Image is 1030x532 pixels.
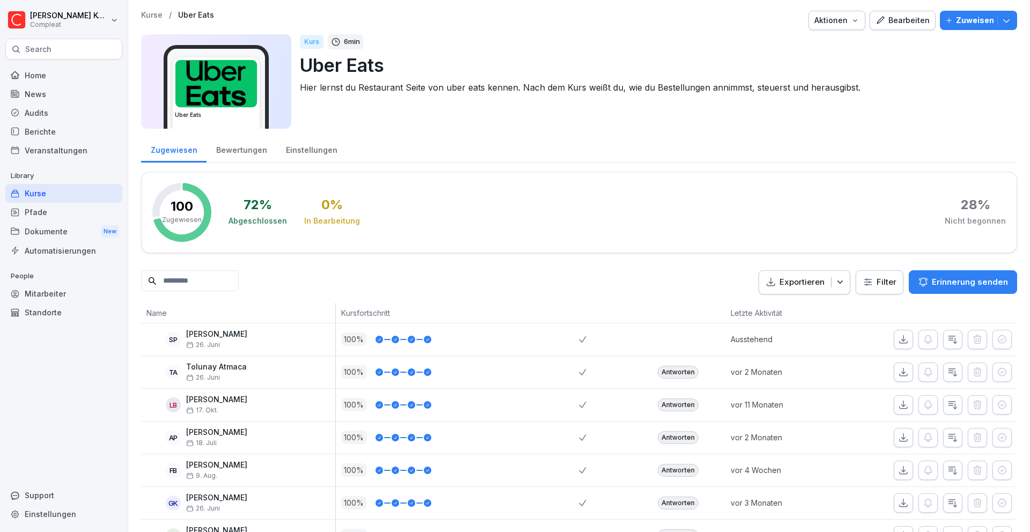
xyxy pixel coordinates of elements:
[229,216,287,226] div: Abgeschlossen
[186,341,220,349] span: 26. Juni
[5,141,122,160] a: Veranstaltungen
[658,497,698,509] div: Antworten
[341,332,367,346] p: 100 %
[30,21,108,28] p: Compleat
[186,461,247,470] p: [PERSON_NAME]
[932,276,1008,288] p: Erinnerung senden
[304,216,360,226] div: In Bearbeitung
[5,184,122,203] a: Kurse
[186,330,247,339] p: [PERSON_NAME]
[341,496,367,509] p: 100 %
[5,221,122,241] a: DokumenteNew
[341,365,367,379] p: 100 %
[186,428,247,437] p: [PERSON_NAME]
[5,486,122,505] div: Support
[731,464,847,476] p: vor 4 Wochen
[658,398,698,411] div: Antworten
[186,395,247,404] p: [PERSON_NAME]
[5,241,122,260] a: Automatisierungen
[856,271,903,294] button: Filter
[731,497,847,508] p: vor 3 Monaten
[186,472,217,479] span: 9. Aug.
[166,397,181,412] div: LB
[341,431,367,444] p: 100 %
[166,365,181,380] div: TA
[276,135,347,162] a: Einstellungen
[945,216,1006,226] div: Nicht begonnen
[863,277,896,287] div: Filter
[658,431,698,444] div: Antworten
[244,198,272,211] div: 72 %
[909,270,1017,294] button: Erinnerung senden
[876,14,930,26] div: Bearbeiten
[870,11,936,30] a: Bearbeiten
[175,60,257,107] img: c1q9yz7v4rwsx4s3law0f8jr.png
[341,463,367,477] p: 100 %
[207,135,276,162] a: Bewertungen
[5,104,122,122] a: Audits
[5,122,122,141] a: Berichte
[808,11,865,30] button: Aktionen
[731,432,847,443] p: vor 2 Monaten
[956,14,994,26] p: Zuweisen
[141,135,207,162] a: Zugewiesen
[5,284,122,303] a: Mitarbeiter
[186,363,247,372] p: Tolunay Atmaca
[186,374,220,381] span: 26. Juni
[166,430,181,445] div: AP
[344,36,360,47] p: 6 min
[5,167,122,184] p: Library
[141,11,163,20] a: Kurse
[186,407,218,414] span: 17. Okt.
[779,276,825,289] p: Exportieren
[186,493,247,503] p: [PERSON_NAME]
[341,398,367,411] p: 100 %
[321,198,343,211] div: 0 %
[759,270,850,294] button: Exportieren
[341,307,574,319] p: Kursfortschritt
[25,44,51,55] p: Search
[300,81,1009,94] p: Hier lernst du Restaurant Seite von uber eats kennen. Nach dem Kurs weißt du, wie du Bestellungen...
[166,332,181,347] div: SP
[101,225,119,238] div: New
[731,307,842,319] p: Letzte Aktivität
[5,303,122,322] a: Standorte
[5,505,122,523] a: Einstellungen
[166,496,181,511] div: GK
[731,366,847,378] p: vor 2 Monaten
[30,11,108,20] p: [PERSON_NAME] Kohler
[5,203,122,221] a: Pfade
[731,334,847,345] p: Ausstehend
[961,198,990,211] div: 28 %
[300,51,1009,79] p: Uber Eats
[5,221,122,241] div: Dokumente
[731,399,847,410] p: vor 11 Monaten
[186,505,220,512] span: 26. Juni
[300,35,323,49] div: Kurs
[186,439,217,447] span: 18. Juli
[940,11,1017,30] button: Zuweisen
[175,111,257,119] h3: Uber Eats
[178,11,214,20] a: Uber Eats
[169,11,172,20] p: /
[5,66,122,85] a: Home
[5,85,122,104] a: News
[814,14,859,26] div: Aktionen
[171,200,193,213] p: 100
[5,268,122,285] p: People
